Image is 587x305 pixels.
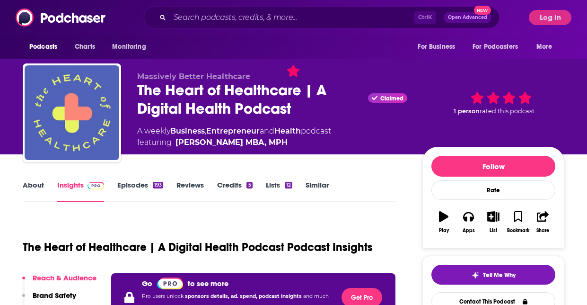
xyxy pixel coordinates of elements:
[274,126,301,135] a: Health
[507,228,529,233] div: Bookmark
[481,205,506,239] button: List
[414,11,436,24] span: Ctrl K
[472,271,479,279] img: tell me why sparkle
[411,38,467,56] button: open menu
[170,10,414,25] input: Search podcasts, credits, & more...
[444,12,491,23] button: Open AdvancedNew
[463,228,475,233] div: Apps
[431,265,555,285] button: tell me why sparkleTell Me Why
[431,180,555,200] div: Rate
[137,126,331,148] div: A weekly podcast
[439,228,449,233] div: Play
[23,180,44,202] a: About
[530,38,564,56] button: open menu
[217,180,252,202] a: Credits5
[142,279,152,288] p: Go
[176,180,204,202] a: Reviews
[536,228,549,233] div: Share
[480,108,534,115] span: rated this podcast
[380,96,403,101] span: Claimed
[144,7,499,28] div: Search podcasts, credits, & more...
[88,182,104,189] img: Podchaser Pro
[69,38,101,56] a: Charts
[33,291,76,300] p: Brand Safety
[529,10,571,25] button: Log In
[448,15,487,20] span: Open Advanced
[75,40,95,54] span: Charts
[206,126,260,135] a: Entrepreneur
[506,205,530,239] button: Bookmark
[474,6,491,15] span: New
[431,205,456,239] button: Play
[23,240,373,254] h1: The Heart of Healthcare | A Digital Health Podcast Podcast Insights
[22,273,96,291] button: Reach & Audience
[431,156,555,177] button: Follow
[137,137,331,148] span: featuring
[306,180,329,202] a: Similar
[29,40,57,54] span: Podcasts
[170,126,205,135] a: Business
[456,205,481,239] button: Apps
[285,182,292,188] div: 12
[473,40,518,54] span: For Podcasters
[490,228,497,233] div: List
[454,108,480,115] span: 1 person
[466,38,532,56] button: open menu
[105,38,158,56] button: open menu
[188,279,228,288] p: to see more
[205,126,206,135] span: ,
[157,278,183,289] img: Podchaser Pro
[185,293,303,299] span: sponsors details, ad. spend, podcast insights
[137,72,250,81] span: Massively Better Healthcare
[418,40,455,54] span: For Business
[422,72,564,131] div: 1 personrated this podcast
[57,180,104,202] a: InsightsPodchaser Pro
[536,40,552,54] span: More
[260,126,274,135] span: and
[117,180,163,202] a: Episodes193
[175,137,288,148] a: [PERSON_NAME] MBA, MPH
[23,38,70,56] button: open menu
[16,9,106,27] img: Podchaser - Follow, Share and Rate Podcasts
[25,65,119,160] img: The Heart of Healthcare | A Digital Health Podcast
[246,182,252,188] div: 5
[531,205,555,239] button: Share
[266,180,292,202] a: Lists12
[112,40,146,54] span: Monitoring
[483,271,516,279] span: Tell Me Why
[33,273,96,282] p: Reach & Audience
[153,182,163,188] div: 193
[157,277,183,289] a: Pro website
